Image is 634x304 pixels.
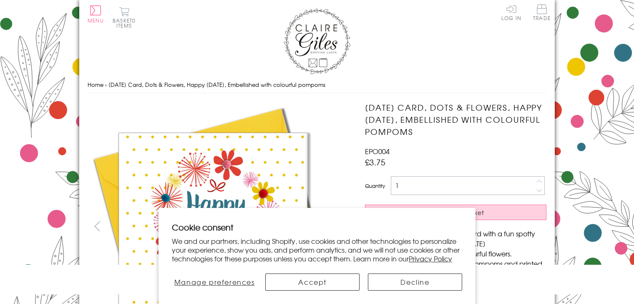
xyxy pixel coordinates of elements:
[365,101,546,137] h1: [DATE] Card, Dots & Flowers, Happy [DATE], Embellished with colourful pompoms
[116,17,136,29] span: 0 items
[365,156,385,168] span: £3.75
[409,253,452,263] a: Privacy Policy
[88,217,106,236] button: prev
[88,5,104,23] button: Menu
[88,76,546,94] nav: breadcrumbs
[365,182,385,190] label: Quantity
[501,4,521,20] a: Log In
[365,146,390,156] span: EPO004
[172,221,462,233] h2: Cookie consent
[172,237,462,263] p: We and our partners, including Shopify, use cookies and other technologies to personalize your ex...
[174,277,255,287] span: Manage preferences
[113,7,136,28] button: Basket0 items
[88,17,104,24] span: Menu
[368,274,462,291] button: Decline
[265,274,360,291] button: Accept
[533,4,551,20] span: Trade
[365,205,546,220] button: Add to Basket
[88,81,103,89] a: Home
[284,8,350,74] img: Claire Giles Greetings Cards
[172,274,257,291] button: Manage preferences
[108,81,325,89] span: [DATE] Card, Dots & Flowers, Happy [DATE], Embellished with colourful pompoms
[105,81,107,89] span: ›
[533,4,551,22] a: Trade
